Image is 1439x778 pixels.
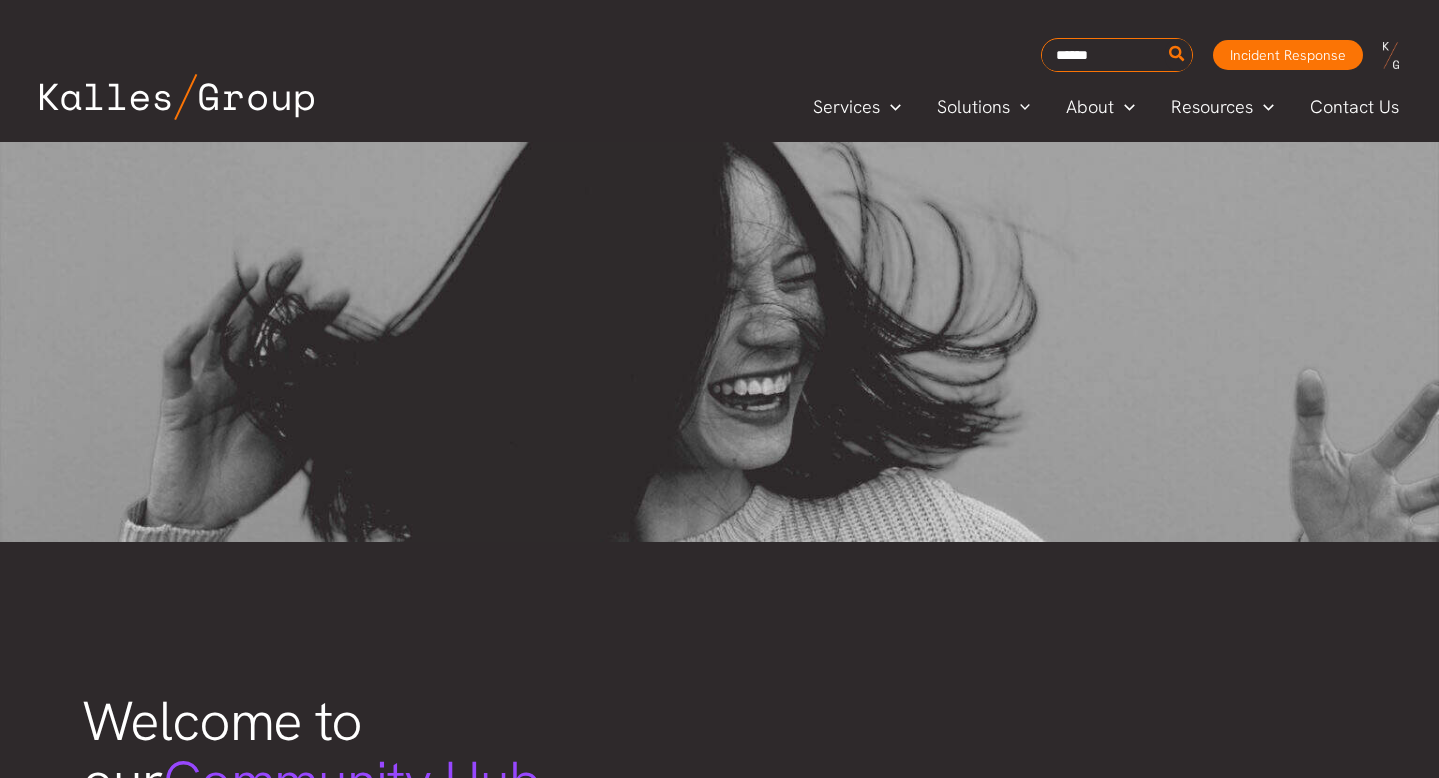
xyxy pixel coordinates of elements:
[1310,92,1399,122] span: Contact Us
[919,92,1049,122] a: SolutionsMenu Toggle
[1114,92,1135,122] span: Menu Toggle
[1066,92,1114,122] span: About
[937,92,1010,122] span: Solutions
[880,92,901,122] span: Menu Toggle
[1292,92,1419,122] a: Contact Us
[1153,92,1292,122] a: ResourcesMenu Toggle
[1171,92,1253,122] span: Resources
[813,92,880,122] span: Services
[40,74,314,120] img: Kalles Group
[1165,39,1190,71] button: Search
[1010,92,1031,122] span: Menu Toggle
[795,92,919,122] a: ServicesMenu Toggle
[795,90,1419,123] nav: Primary Site Navigation
[1253,92,1274,122] span: Menu Toggle
[1048,92,1153,122] a: AboutMenu Toggle
[1213,40,1363,70] a: Incident Response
